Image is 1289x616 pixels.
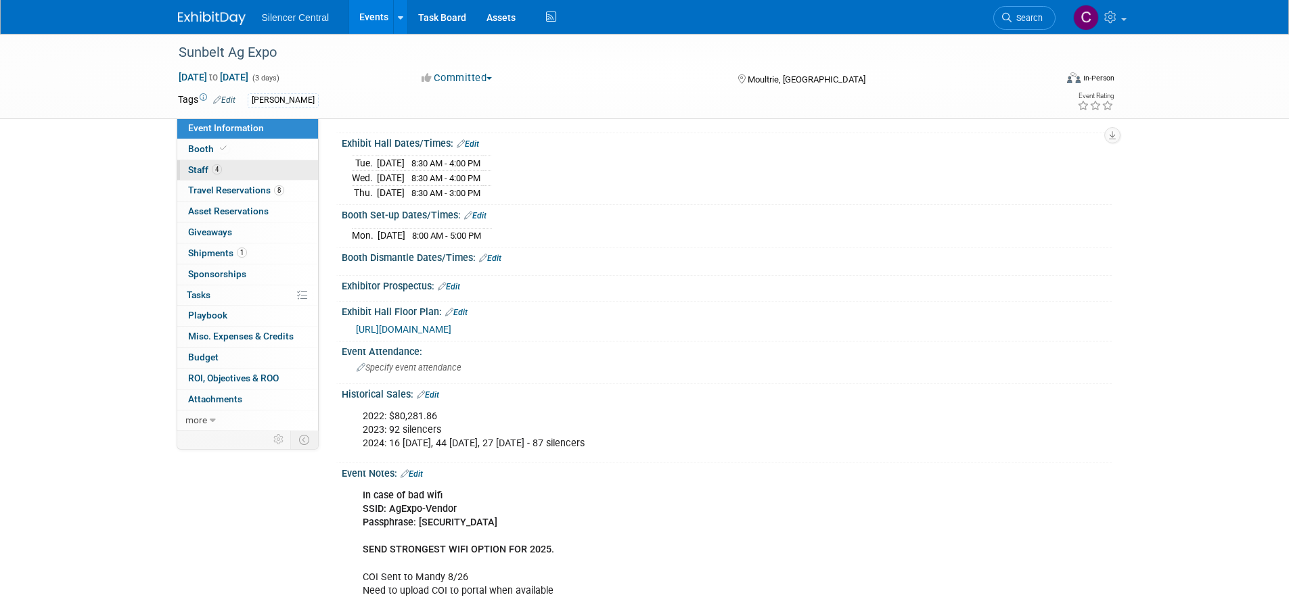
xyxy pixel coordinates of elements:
a: Playbook [177,306,318,326]
span: Specify event attendance [357,362,461,373]
td: Toggle Event Tabs [290,431,318,448]
span: 8:30 AM - 3:00 PM [411,188,480,198]
div: Exhibit Hall Floor Plan: [342,302,1112,319]
span: Giveaways [188,227,232,237]
span: to [207,72,220,82]
span: 8:30 AM - 4:00 PM [411,158,480,168]
a: Giveaways [177,222,318,243]
span: 8:30 AM - 4:00 PM [411,173,480,183]
td: Tags [178,93,235,108]
div: Exhibit Hall Dates/Times: [342,133,1112,151]
td: Mon. [352,228,378,242]
i: Booth reservation complete [220,145,227,152]
td: Wed. [352,171,377,186]
a: Edit [438,282,460,291]
span: 8:00 AM - 5:00 PM [412,231,481,241]
a: Staff4 [177,160,318,181]
a: Tasks [177,285,318,306]
span: Attachments [188,394,242,404]
a: Edit [464,211,487,220]
span: 4 [212,164,222,174]
a: Attachments [177,389,318,410]
a: Edit [213,95,235,105]
span: (3 days) [251,74,279,82]
td: [DATE] [377,156,405,171]
span: more [185,414,207,425]
a: Search [993,6,1056,30]
div: Event Rating [1077,93,1114,99]
div: 2022: $80,281.86 2023: 92 silencers 2024: 16 [DATE], 44 [DATE], 27 [DATE] - 87 silencers [353,403,963,457]
img: ExhibitDay [178,11,246,25]
span: Asset Reservations [188,206,269,216]
td: [DATE] [377,185,405,199]
span: ROI, Objectives & ROO [188,373,279,383]
div: Sunbelt Ag Expo [174,41,1035,65]
span: 8 [274,185,284,195]
span: Tasks [187,289,210,300]
span: Budget [188,352,219,362]
a: Budget [177,348,318,368]
b: In case of bad wifi [363,490,443,501]
a: Sponsorships [177,264,318,285]
a: Booth [177,139,318,160]
a: [URL][DOMAIN_NAME] [356,324,451,335]
div: Event Attendance: [342,341,1112,358]
div: Event Format [976,70,1115,91]
button: Committed [417,71,497,85]
a: ROI, Objectives & ROO [177,369,318,389]
a: Event Information [177,118,318,139]
div: Event Notes: [342,463,1112,481]
b: SEND STRONGEST WIFI OPTION FOR 2025. [363,544,554,555]
b: SSID: AgExpo-Vendor Passphrase: [SECURITY_DATA] [363,503,497,528]
a: Shipments1 [177,243,318,264]
div: Booth Dismantle Dates/Times: [342,247,1112,265]
td: Thu. [352,185,377,199]
div: Historical Sales: [342,384,1112,402]
td: [DATE] [377,171,405,186]
div: In-Person [1083,73,1114,83]
span: Silencer Central [262,12,330,23]
span: Staff [188,164,222,175]
span: Shipments [188,247,247,258]
a: Edit [457,139,479,149]
td: [DATE] [378,228,405,242]
td: Personalize Event Tab Strip [267,431,291,448]
span: Moultrie, [GEOGRAPHIC_DATA] [748,74,865,85]
a: Misc. Expenses & Credits [177,327,318,347]
span: Travel Reservations [188,185,284,195]
div: Exhibitor Prospectus: [342,276,1112,293]
span: Event Information [188,122,264,133]
span: Sponsorships [188,268,246,279]
span: Playbook [188,310,227,321]
div: Booth Set-up Dates/Times: [342,205,1112,222]
a: Asset Reservations [177,202,318,222]
div: [PERSON_NAME] [248,93,319,108]
a: more [177,410,318,431]
a: Edit [445,308,468,317]
span: [DATE] [DATE] [178,71,249,83]
span: 1 [237,247,247,258]
a: Travel Reservations8 [177,181,318,201]
a: Edit [417,390,439,400]
a: Edit [479,254,501,263]
span: Misc. Expenses & Credits [188,331,294,341]
span: Booth [188,143,229,154]
img: Cade Cox [1073,5,1099,30]
td: Tue. [352,156,377,171]
img: Format-Inperson.png [1067,72,1081,83]
a: Edit [401,469,423,479]
span: Search [1012,13,1043,23]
